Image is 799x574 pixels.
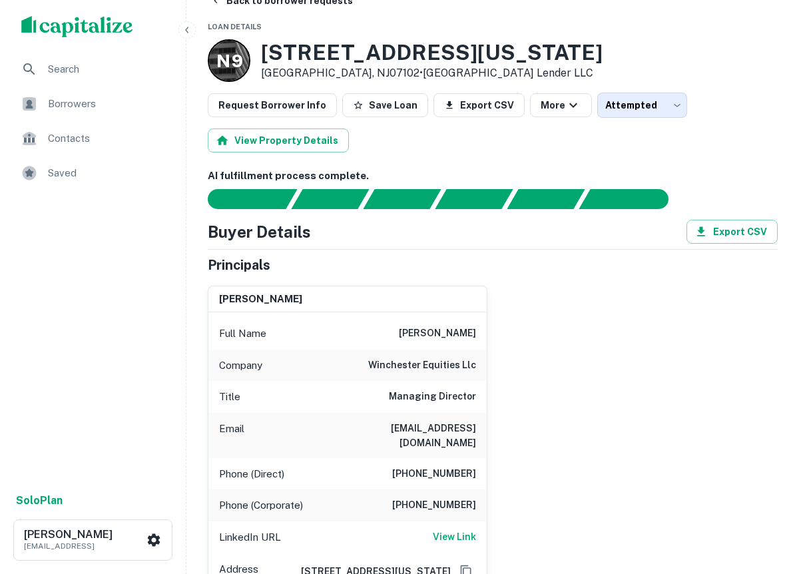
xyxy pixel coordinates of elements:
[11,123,175,154] a: Contacts
[316,421,476,450] h6: [EMAIL_ADDRESS][DOMAIN_NAME]
[48,165,167,181] span: Saved
[219,421,244,450] p: Email
[208,39,250,82] a: N 9
[48,61,167,77] span: Search
[392,497,476,513] h6: [PHONE_NUMBER]
[261,40,603,65] h3: [STREET_ADDRESS][US_STATE]
[732,467,799,531] iframe: Chat Widget
[208,168,778,184] h6: AI fulfillment process complete.
[399,326,476,342] h6: [PERSON_NAME]
[219,292,302,307] h6: [PERSON_NAME]
[11,88,175,120] a: Borrowers
[219,529,281,545] p: LinkedIn URL
[433,529,476,545] a: View Link
[208,129,349,152] button: View Property Details
[11,53,175,85] a: Search
[13,519,172,561] button: [PERSON_NAME][EMAIL_ADDRESS]
[363,189,441,209] div: Documents found, AI parsing details...
[24,529,144,540] h6: [PERSON_NAME]
[342,93,428,117] button: Save Loan
[423,67,593,79] a: [GEOGRAPHIC_DATA] Lender LLC
[208,23,262,31] span: Loan Details
[11,157,175,189] a: Saved
[216,48,242,74] p: N 9
[389,389,476,405] h6: Managing Director
[48,96,167,112] span: Borrowers
[530,93,592,117] button: More
[261,65,603,81] p: [GEOGRAPHIC_DATA], NJ07102 •
[24,540,144,552] p: [EMAIL_ADDRESS]
[208,255,270,275] h5: Principals
[291,189,369,209] div: Your request is received and processing...
[208,93,337,117] button: Request Borrower Info
[21,16,133,37] img: capitalize-logo.png
[433,93,525,117] button: Export CSV
[219,326,266,342] p: Full Name
[208,220,311,244] h4: Buyer Details
[219,466,284,482] p: Phone (Direct)
[686,220,778,244] button: Export CSV
[219,358,262,374] p: Company
[435,189,513,209] div: Principals found, AI now looking for contact information...
[433,529,476,544] h6: View Link
[16,493,63,509] a: SoloPlan
[219,497,303,513] p: Phone (Corporate)
[597,93,687,118] div: Attempted
[579,189,684,209] div: AI fulfillment process complete.
[192,189,292,209] div: Sending borrower request to AI...
[392,466,476,482] h6: [PHONE_NUMBER]
[16,494,63,507] strong: Solo Plan
[219,389,240,405] p: Title
[48,131,167,146] span: Contacts
[368,358,476,374] h6: winchester equities llc
[507,189,585,209] div: Principals found, still searching for contact information. This may take time...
